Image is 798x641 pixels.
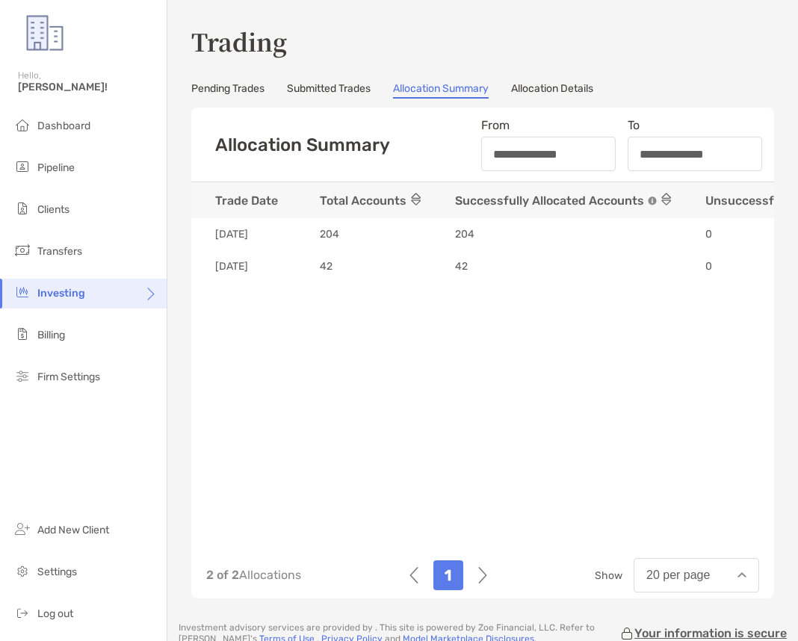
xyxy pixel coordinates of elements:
[661,193,671,205] img: sort icon
[393,82,489,99] a: Allocation Summary
[13,283,31,301] img: investing icon
[13,199,31,217] img: clients icon
[320,227,339,241] span: 204
[37,245,82,258] span: Transfers
[705,259,712,273] span: 0
[478,560,487,590] img: right-arrow
[37,607,73,620] span: Log out
[215,259,248,273] span: [DATE]
[287,82,371,99] a: Submitted Trades
[13,241,31,259] img: transfers icon
[634,626,787,640] p: Your information is secure
[37,524,109,536] span: Add New Client
[411,193,421,205] img: sort icon
[18,81,158,93] span: [PERSON_NAME]!
[409,560,418,590] img: left-arrow
[206,568,239,582] span: 2 of 2
[320,193,425,208] span: Total Accounts
[37,566,77,578] span: Settings
[481,118,616,132] span: From
[13,604,31,622] img: logout icon
[215,134,390,155] h5: Allocation Summary
[206,566,301,584] p: Allocations
[482,148,615,161] input: From
[455,193,657,208] div: Successfully Allocated Accounts
[13,367,31,385] img: firm-settings icon
[511,82,593,99] a: Allocation Details
[320,259,332,273] span: 42
[455,259,468,273] span: 42
[628,148,761,161] input: To
[737,572,746,577] img: Open dropdown arrow
[215,193,278,208] span: Trade Date
[13,116,31,134] img: dashboard icon
[628,118,762,132] span: To
[13,520,31,538] img: add_new_client icon
[634,558,759,592] button: 20 per page
[433,560,463,590] div: 1
[455,227,474,241] span: 204
[646,569,710,582] div: 20 per page
[13,325,31,343] img: billing icon
[37,120,90,132] span: Dashboard
[18,6,72,60] img: Zoe Logo
[13,562,31,580] img: settings icon
[37,371,100,383] span: Firm Settings
[705,227,712,241] span: 0
[215,227,248,241] span: [DATE]
[191,24,774,58] h3: Trading
[13,158,31,176] img: pipeline icon
[37,203,69,216] span: Clients
[191,82,265,99] a: Pending Trades
[648,196,657,205] img: Tooltip
[37,329,65,341] span: Billing
[37,287,85,300] span: Investing
[37,161,75,174] span: Pipeline
[595,569,622,582] span: Show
